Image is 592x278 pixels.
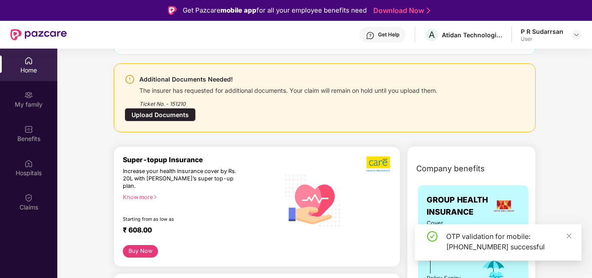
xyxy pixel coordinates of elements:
[139,95,437,108] div: Ticket No. - 151210
[280,166,347,234] img: svg+xml;base64,PHN2ZyB4bWxucz0iaHR0cDovL3d3dy53My5vcmcvMjAwMC9zdmciIHhtbG5zOnhsaW5rPSJodHRwOi8vd3...
[427,231,437,242] span: check-circle
[125,108,196,121] div: Upload Documents
[446,231,571,252] div: OTP validation for mobile: [PHONE_NUMBER] successful
[442,31,503,39] div: Atidan Technologies Pvt Ltd
[566,233,572,239] span: close
[416,163,485,175] span: Company benefits
[573,31,580,38] img: svg+xml;base64,PHN2ZyBpZD0iRHJvcGRvd24tMzJ4MzIiIHhtbG5zPSJodHRwOi8vd3d3LnczLm9yZy8yMDAwL3N2ZyIgd2...
[153,195,158,200] span: right
[183,5,367,16] div: Get Pazcare for all your employee benefits need
[139,74,437,85] div: Additional Documents Needed!
[366,156,391,172] img: b5dec4f62d2307b9de63beb79f102df3.png
[378,31,399,38] div: Get Help
[373,6,428,15] a: Download Now
[521,36,563,43] div: User
[427,219,467,228] span: Cover
[427,194,488,219] span: GROUP HEALTH INSURANCE
[429,29,435,40] span: A
[123,245,158,258] button: Buy Now
[220,6,257,14] strong: mobile app
[125,74,135,85] img: svg+xml;base64,PHN2ZyBpZD0iV2FybmluZ18tXzI0eDI0IiBkYXRhLW5hbWU9Ildhcm5pbmcgLSAyNHgyNCIgeG1sbnM9Im...
[24,193,33,202] img: svg+xml;base64,PHN2ZyBpZD0iQ2xhaW0iIHhtbG5zPSJodHRwOi8vd3d3LnczLm9yZy8yMDAwL3N2ZyIgd2lkdGg9IjIwIi...
[427,6,430,15] img: Stroke
[24,91,33,99] img: svg+xml;base64,PHN2ZyB3aWR0aD0iMjAiIGhlaWdodD0iMjAiIHZpZXdCb3g9IjAgMCAyMCAyMCIgZmlsbD0ibm9uZSIgeG...
[10,29,67,40] img: New Pazcare Logo
[492,194,516,218] img: insurerLogo
[123,156,280,164] div: Super-topup Insurance
[123,168,242,190] div: Increase your health insurance cover by Rs. 20L with [PERSON_NAME]’s super top-up plan.
[123,194,274,200] div: Know more
[139,85,437,95] div: The insurer has requested for additional documents. Your claim will remain on hold until you uplo...
[366,31,375,40] img: svg+xml;base64,PHN2ZyBpZD0iSGVscC0zMngzMiIgeG1sbnM9Imh0dHA6Ly93d3cudzMub3JnLzIwMDAvc3ZnIiB3aWR0aD...
[123,216,243,222] div: Starting from as low as
[24,159,33,168] img: svg+xml;base64,PHN2ZyBpZD0iSG9zcGl0YWxzIiB4bWxucz0iaHR0cDovL3d3dy53My5vcmcvMjAwMC9zdmciIHdpZHRoPS...
[24,125,33,134] img: svg+xml;base64,PHN2ZyBpZD0iQmVuZWZpdHMiIHhtbG5zPSJodHRwOi8vd3d3LnczLm9yZy8yMDAwL3N2ZyIgd2lkdGg9Ij...
[24,56,33,65] img: svg+xml;base64,PHN2ZyBpZD0iSG9tZSIgeG1sbnM9Imh0dHA6Ly93d3cudzMub3JnLzIwMDAvc3ZnIiB3aWR0aD0iMjAiIG...
[168,6,177,15] img: Logo
[123,226,271,236] div: ₹ 608.00
[521,27,563,36] div: P R Sudarrsan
